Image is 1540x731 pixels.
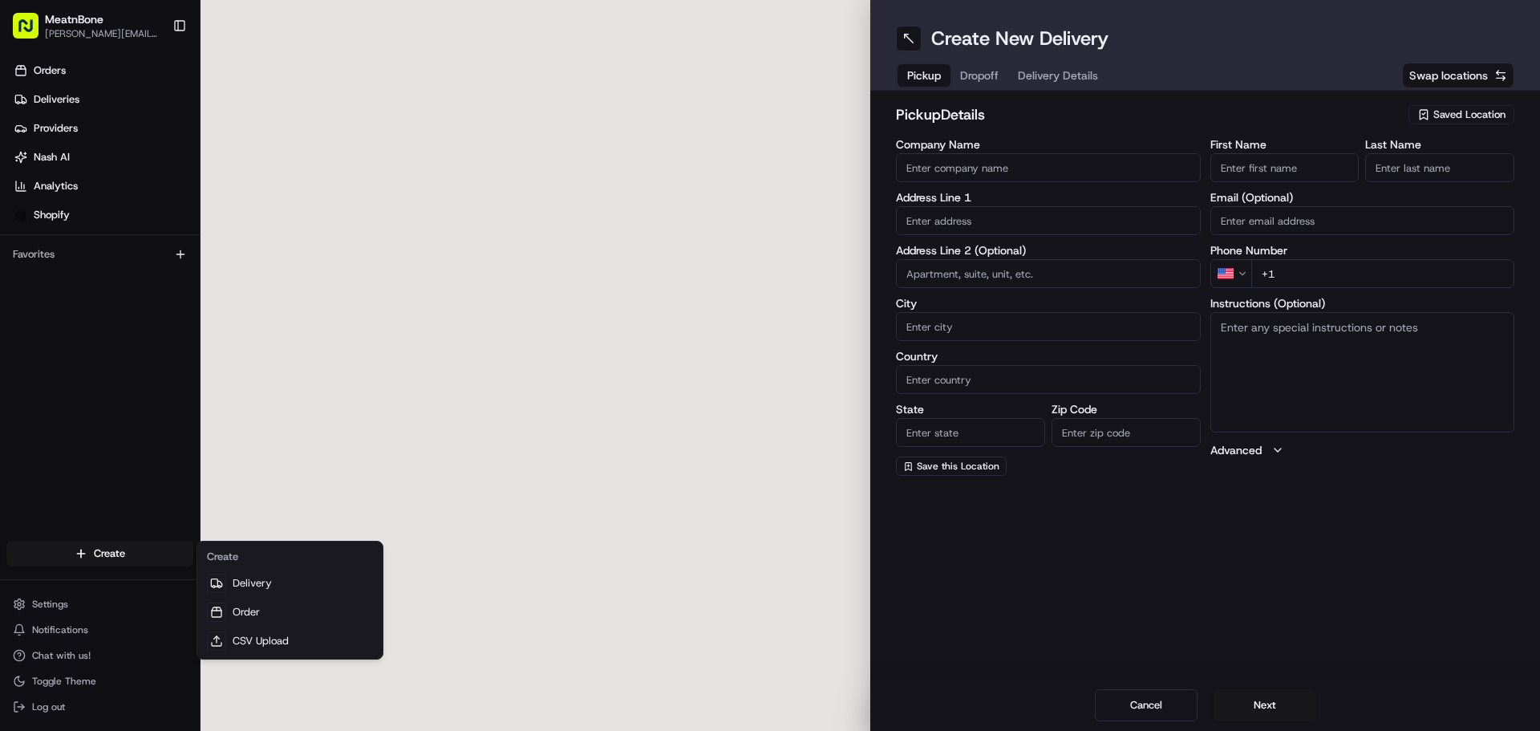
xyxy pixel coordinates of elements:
[1210,139,1360,150] label: First Name
[1210,153,1360,182] input: Enter first name
[16,209,103,221] div: Past conversations
[960,67,999,83] span: Dropoff
[1210,245,1515,256] label: Phone Number
[32,623,88,636] span: Notifications
[129,292,162,305] span: [DATE]
[133,249,139,262] span: •
[34,92,79,107] span: Deliveries
[120,292,126,305] span: •
[896,418,1045,447] input: Enter state
[1210,192,1515,203] label: Email (Optional)
[34,150,70,164] span: Nash AI
[1095,689,1198,721] button: Cancel
[896,351,1201,362] label: Country
[50,292,117,305] span: Regen Pajulas
[16,153,45,182] img: 1736555255976-a54dd68f-1ca7-489b-9aae-adbdc363a1c4
[201,545,379,569] div: Create
[42,104,265,120] input: Clear
[50,249,130,262] span: [PERSON_NAME]
[917,460,999,473] span: Save this Location
[1365,153,1514,182] input: Enter last name
[32,359,123,375] span: Knowledge Base
[896,153,1201,182] input: Enter company name
[14,209,27,221] img: Shopify logo
[1433,108,1506,122] span: Saved Location
[1365,139,1514,150] label: Last Name
[94,546,125,561] span: Create
[16,234,42,259] img: Alwin
[896,259,1201,288] input: Apartment, suite, unit, etc.
[16,16,48,48] img: Nash
[896,245,1201,256] label: Address Line 2 (Optional)
[1251,259,1515,288] input: Enter phone number
[34,179,78,193] span: Analytics
[896,192,1201,203] label: Address Line 1
[16,277,42,303] img: Regen Pajulas
[32,675,96,688] span: Toggle Theme
[72,169,221,182] div: We're available if you need us!
[273,158,292,177] button: Start new chat
[896,298,1201,309] label: City
[1210,206,1515,235] input: Enter email address
[32,598,68,611] span: Settings
[34,208,70,222] span: Shopify
[907,67,941,83] span: Pickup
[142,249,175,262] span: [DATE]
[201,627,379,656] a: CSV Upload
[72,153,263,169] div: Start new chat
[34,153,63,182] img: 1724597045416-56b7ee45-8013-43a0-a6f9-03cb97ddad50
[896,206,1201,235] input: Enter address
[16,360,29,373] div: 📗
[1052,418,1201,447] input: Enter zip code
[896,104,1399,126] h2: pickup Details
[32,649,91,662] span: Chat with us!
[1210,298,1515,309] label: Instructions (Optional)
[16,64,292,90] p: Welcome 👋
[896,312,1201,341] input: Enter city
[896,365,1201,394] input: Enter country
[201,598,379,627] a: Order
[6,242,193,267] div: Favorites
[34,121,78,136] span: Providers
[1210,442,1262,458] label: Advanced
[136,360,148,373] div: 💻
[249,205,292,225] button: See all
[160,398,194,410] span: Pylon
[45,27,160,40] span: [PERSON_NAME][EMAIL_ADDRESS][DOMAIN_NAME]
[10,352,129,381] a: 📗Knowledge Base
[931,26,1108,51] h1: Create New Delivery
[896,404,1045,415] label: State
[32,701,65,713] span: Log out
[1018,67,1098,83] span: Delivery Details
[32,293,45,306] img: 1736555255976-a54dd68f-1ca7-489b-9aae-adbdc363a1c4
[45,11,103,27] span: MeatnBone
[34,63,66,78] span: Orders
[896,139,1201,150] label: Company Name
[152,359,257,375] span: API Documentation
[1214,689,1316,721] button: Next
[113,397,194,410] a: Powered byPylon
[129,352,264,381] a: 💻API Documentation
[32,250,45,262] img: 1736555255976-a54dd68f-1ca7-489b-9aae-adbdc363a1c4
[201,569,379,598] a: Delivery
[1052,404,1201,415] label: Zip Code
[1409,67,1488,83] span: Swap locations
